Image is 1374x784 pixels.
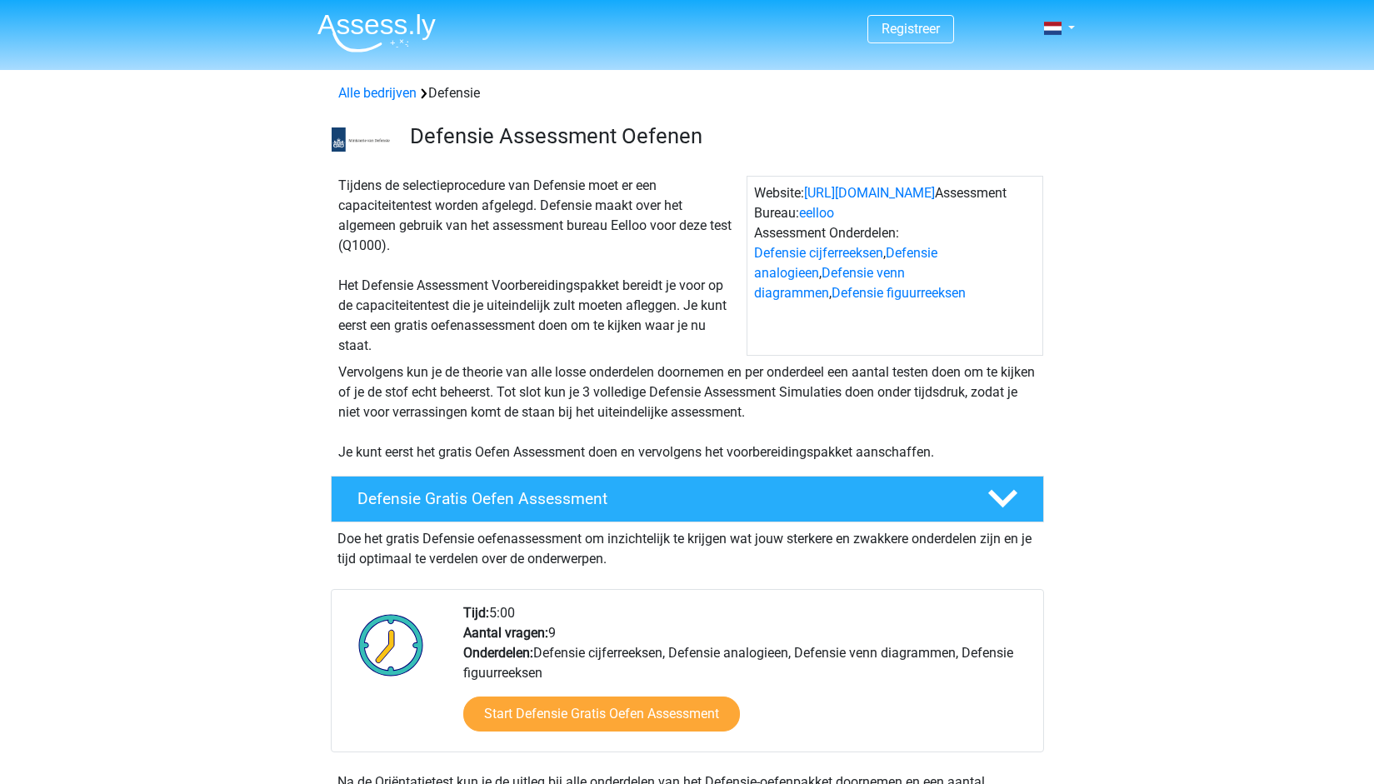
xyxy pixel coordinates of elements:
h3: Defensie Assessment Oefenen [410,123,1031,149]
a: Defensie venn diagrammen [754,265,905,301]
a: eelloo [799,205,834,221]
div: Website: Assessment Bureau: Assessment Onderdelen: , , , [747,176,1043,356]
h4: Defensie Gratis Oefen Assessment [357,489,961,508]
div: Tijdens de selectieprocedure van Defensie moet er een capaciteitentest worden afgelegd. Defensie ... [332,176,747,356]
a: Defensie figuurreeksen [832,285,966,301]
b: Tijd: [463,605,489,621]
div: Doe het gratis Defensie oefenassessment om inzichtelijk te krijgen wat jouw sterkere en zwakkere ... [331,522,1044,569]
div: 5:00 9 Defensie cijferreeksen, Defensie analogieen, Defensie venn diagrammen, Defensie figuurreeksen [451,603,1042,752]
b: Onderdelen: [463,645,533,661]
a: Alle bedrijven [338,85,417,101]
img: Assessly [317,13,436,52]
div: Defensie [332,83,1043,103]
a: Registreer [882,21,940,37]
a: Defensie Gratis Oefen Assessment [324,476,1051,522]
a: Defensie cijferreeksen [754,245,883,261]
a: [URL][DOMAIN_NAME] [804,185,935,201]
a: Start Defensie Gratis Oefen Assessment [463,697,740,732]
a: Defensie analogieen [754,245,937,281]
div: Vervolgens kun je de theorie van alle losse onderdelen doornemen en per onderdeel een aantal test... [332,362,1043,462]
b: Aantal vragen: [463,625,548,641]
img: Klok [349,603,433,687]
